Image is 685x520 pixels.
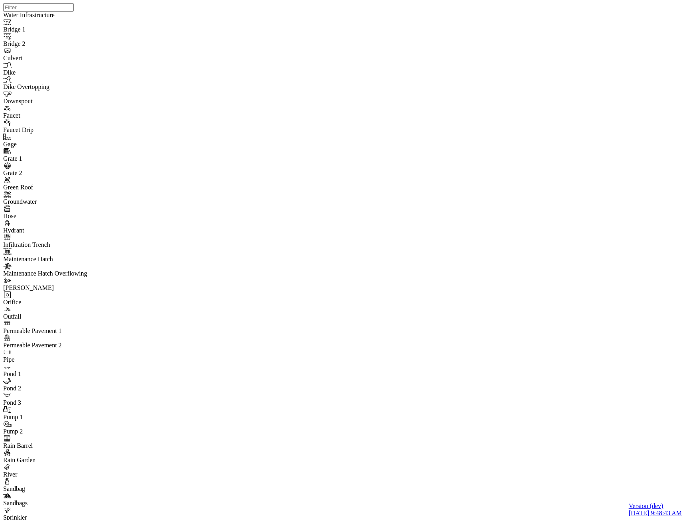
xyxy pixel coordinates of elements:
div: Sandbags [3,500,112,507]
div: Permeable Pavement 1 [3,327,112,335]
div: Hydrant [3,227,112,234]
div: Rain Barrel [3,442,112,449]
div: Pump 2 [3,428,112,435]
div: Sandbag [3,485,112,492]
input: Filter [3,3,74,12]
div: Pond 1 [3,370,112,378]
div: Gage [3,141,112,148]
div: Bridge 2 [3,40,112,47]
div: [PERSON_NAME] [3,284,112,292]
div: Green Roof [3,184,112,191]
div: Dike [3,69,112,76]
div: Pipe [3,356,112,363]
div: Pond 3 [3,399,112,406]
a: Version (dev) [DATE] 9:48:43 AM [629,502,682,517]
div: Orifice [3,299,112,306]
div: Pump 1 [3,414,112,421]
div: Maintenance Hatch [3,256,112,263]
div: Faucet Drip [3,126,112,134]
span: [DATE] 9:48:43 AM [629,510,682,516]
div: Outfall [3,313,112,320]
div: Grate 1 [3,155,112,162]
div: Pond 2 [3,385,112,392]
div: Maintenance Hatch Overflowing [3,270,112,277]
div: Infiltration Trench [3,241,112,248]
div: Bridge 1 [3,26,112,33]
div: Water Infrastructure [3,12,112,19]
div: Rain Garden [3,457,112,464]
div: Dike Overtopping [3,83,112,91]
div: Hose [3,213,112,220]
div: Downspout [3,98,112,105]
div: Grate 2 [3,169,112,177]
div: Faucet [3,112,112,119]
div: Culvert [3,55,112,62]
div: Permeable Pavement 2 [3,342,112,349]
div: River [3,471,112,478]
div: Groundwater [3,198,112,205]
